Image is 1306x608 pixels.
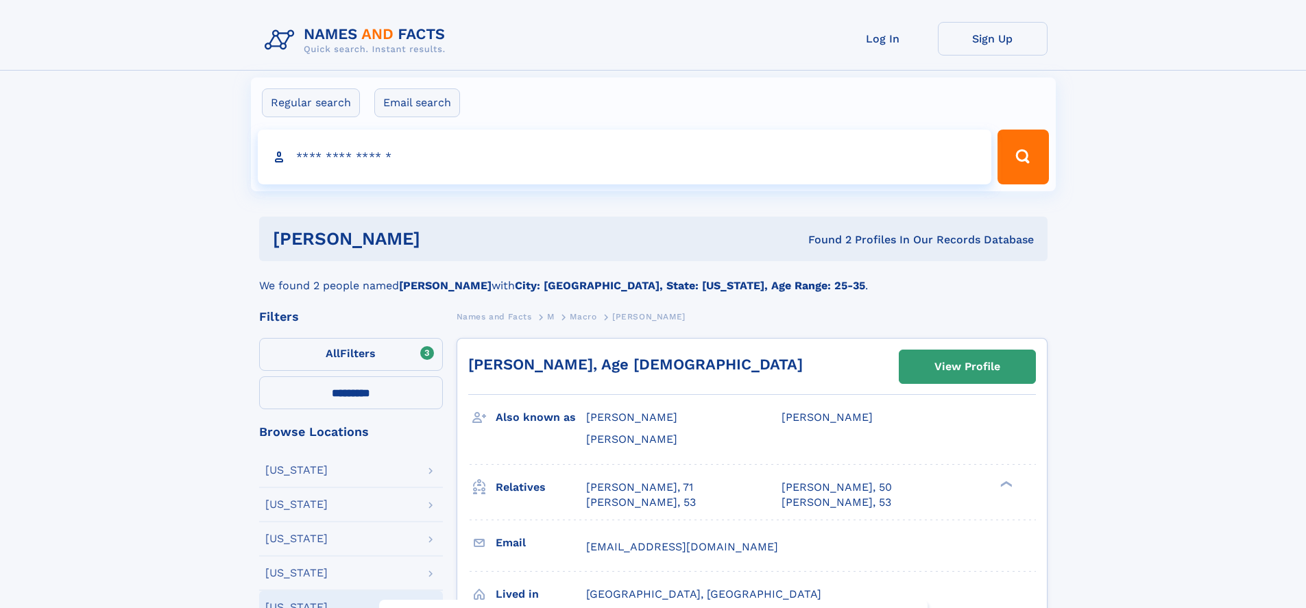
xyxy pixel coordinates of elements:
div: View Profile [934,351,1000,382]
span: [PERSON_NAME] [782,411,873,424]
a: M [547,308,555,325]
h3: Relatives [496,476,586,499]
a: [PERSON_NAME], 53 [586,495,696,510]
div: ❯ [997,479,1013,488]
a: [PERSON_NAME], Age [DEMOGRAPHIC_DATA] [468,356,803,373]
h3: Email [496,531,586,555]
input: search input [258,130,992,184]
b: [PERSON_NAME] [399,279,492,292]
img: Logo Names and Facts [259,22,457,59]
div: Browse Locations [259,426,443,438]
a: Names and Facts [457,308,532,325]
h1: [PERSON_NAME] [273,230,614,247]
a: Sign Up [938,22,1048,56]
label: Filters [259,338,443,371]
span: [GEOGRAPHIC_DATA], [GEOGRAPHIC_DATA] [586,587,821,600]
div: Found 2 Profiles In Our Records Database [614,232,1034,247]
a: View Profile [899,350,1035,383]
span: [PERSON_NAME] [612,312,686,321]
div: [US_STATE] [265,465,328,476]
a: [PERSON_NAME], 71 [586,480,693,495]
label: Regular search [262,88,360,117]
button: Search Button [997,130,1048,184]
a: [PERSON_NAME], 50 [782,480,892,495]
span: Macro [570,312,596,321]
span: M [547,312,555,321]
span: [PERSON_NAME] [586,411,677,424]
div: Filters [259,311,443,323]
div: We found 2 people named with . [259,261,1048,294]
h3: Lived in [496,583,586,606]
b: City: [GEOGRAPHIC_DATA], State: [US_STATE], Age Range: 25-35 [515,279,865,292]
div: [US_STATE] [265,499,328,510]
a: [PERSON_NAME], 53 [782,495,891,510]
div: [US_STATE] [265,533,328,544]
label: Email search [374,88,460,117]
a: Macro [570,308,596,325]
a: Log In [828,22,938,56]
span: [EMAIL_ADDRESS][DOMAIN_NAME] [586,540,778,553]
span: [PERSON_NAME] [586,433,677,446]
span: All [326,347,340,360]
div: [US_STATE] [265,568,328,579]
h3: Also known as [496,406,586,429]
